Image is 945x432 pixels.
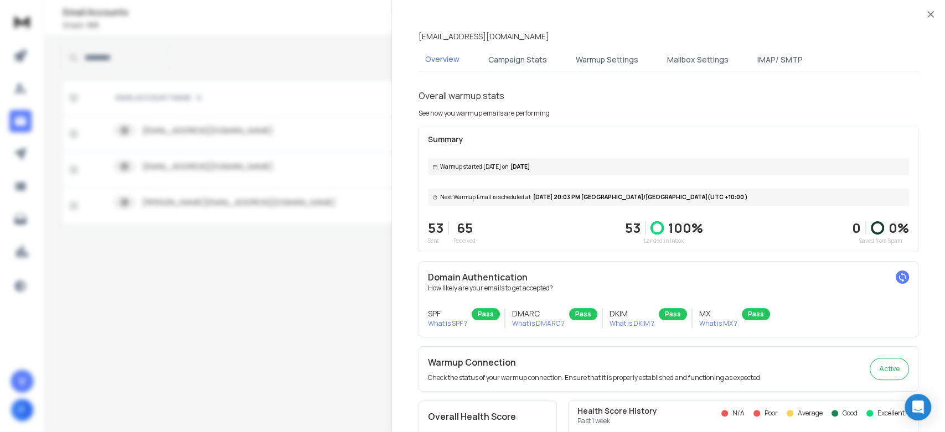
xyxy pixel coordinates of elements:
[699,308,737,319] h3: MX
[765,409,778,418] p: Poor
[472,308,500,320] div: Pass
[428,373,762,382] p: Check the status of your warmup connection. Ensure that it is properly established and functionin...
[610,319,654,328] p: What is DKIM ?
[699,319,737,328] p: What is MX ?
[889,219,909,237] p: 0 %
[428,237,443,245] p: Sent
[428,319,467,328] p: What is SPF ?
[512,319,565,328] p: What is DMARC ?
[877,409,905,418] p: Excellent
[852,218,861,237] strong: 0
[659,308,687,320] div: Pass
[419,109,550,118] p: See how you warmup emails are performing
[453,237,476,245] p: Received
[905,394,931,420] div: Open Intercom Messenger
[798,409,823,418] p: Average
[428,410,548,423] h2: Overall Health Score
[428,270,909,284] h2: Domain Authentication
[428,134,909,145] p: Summary
[428,356,762,369] h2: Warmup Connection
[751,48,809,72] button: IMAP/ SMTP
[852,237,909,245] p: Saved from Spam
[482,48,554,72] button: Campaign Stats
[419,89,504,102] h1: Overall warmup stats
[428,219,443,237] p: 53
[569,308,597,320] div: Pass
[428,189,909,206] div: [DATE] 20:03 PM [GEOGRAPHIC_DATA]/[GEOGRAPHIC_DATA] (UTC +10:00 )
[428,158,909,175] div: [DATE]
[668,219,703,237] p: 100 %
[610,308,654,319] h3: DKIM
[577,417,657,425] p: Past 1 week
[453,219,476,237] p: 65
[428,308,467,319] h3: SPF
[512,308,565,319] h3: DMARC
[440,163,508,171] span: Warmup started [DATE] on
[428,284,909,293] p: How likely are your emails to get accepted?
[843,409,858,418] p: Good
[440,193,531,201] span: Next Warmup Email is scheduled at
[742,308,770,320] div: Pass
[870,358,909,380] button: Active
[419,31,549,42] p: [EMAIL_ADDRESS][DOMAIN_NAME]
[625,219,641,237] p: 53
[660,48,735,72] button: Mailbox Settings
[625,237,703,245] p: Landed in Inbox
[577,405,657,417] p: Health Score History
[569,48,645,72] button: Warmup Settings
[419,47,466,72] button: Overview
[732,409,745,418] p: N/A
